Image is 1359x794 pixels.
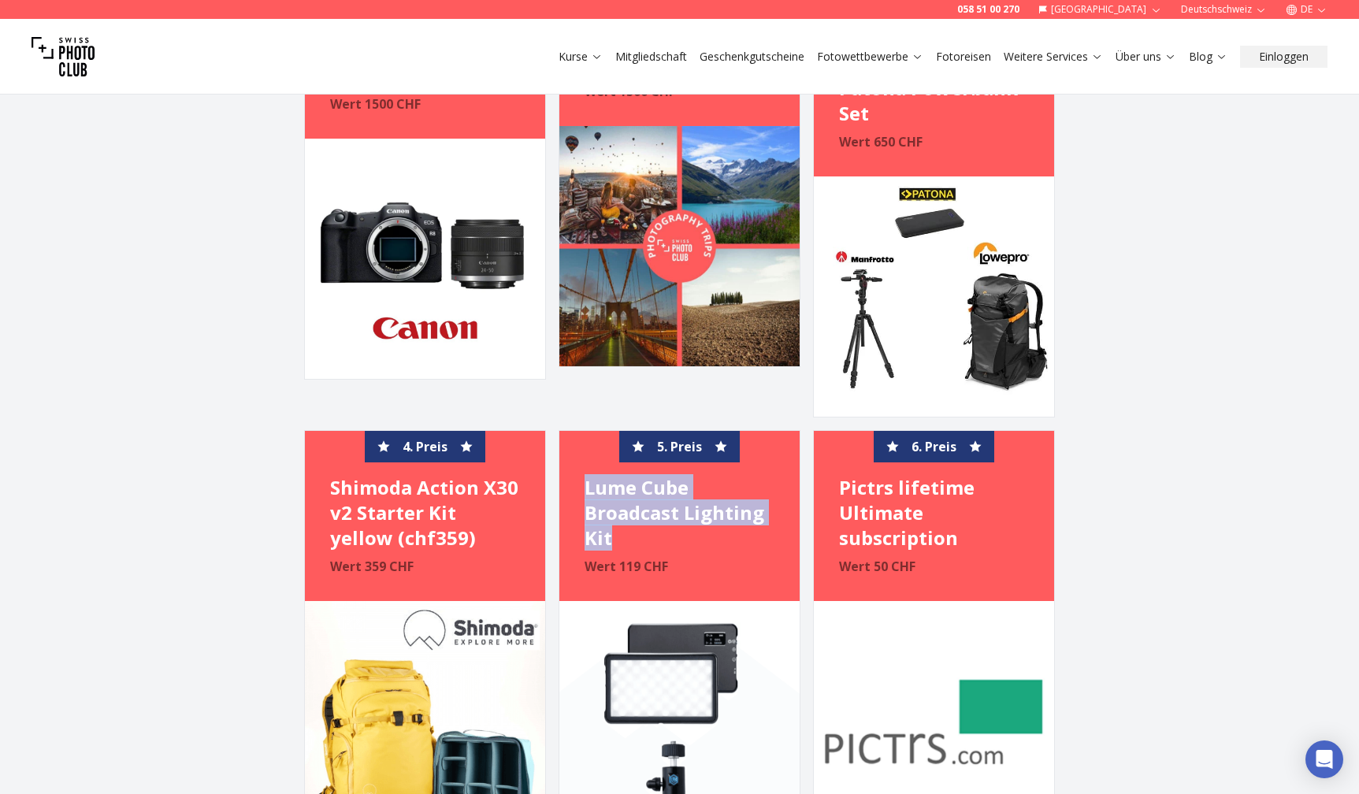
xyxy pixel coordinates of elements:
p: Wert 1500 CHF [330,95,520,113]
img: Swiss photo club [32,25,95,88]
span: 5. Preis [657,437,702,456]
a: Weitere Services [1004,49,1103,65]
p: Wert 50 CHF [839,557,1029,576]
button: Geschenkgutscheine [693,46,811,68]
div: Open Intercom Messenger [1305,740,1343,778]
img: Gift voucher for SPC Photo Tour [559,126,800,366]
button: Fotoreisen [930,46,997,68]
a: Kurse [559,49,603,65]
a: Geschenkgutscheine [700,49,804,65]
a: Blog [1189,49,1227,65]
a: Über uns [1116,49,1176,65]
button: Kurse [552,46,609,68]
p: Wert 119 CHF [585,557,774,576]
img: Lowepro Photosport BP, Manfrotto Tripod, Patona Powerbank Set [814,176,1054,417]
h4: Shimoda Action X30 v2 Starter Kit yellow (chf359) [330,475,520,551]
button: Fotowettbewerbe [811,46,930,68]
a: Fotoreisen [936,49,991,65]
h4: Lume Cube Broadcast Lighting Kit [585,475,774,551]
p: Wert 359 CHF [330,557,520,576]
img: Canon EOS R8 + RF 24-50mm F4.5-6.3 IS STM Lens [305,139,545,379]
button: Über uns [1109,46,1183,68]
a: 058 51 00 270 [957,3,1019,16]
button: Mitgliedschaft [609,46,693,68]
button: Weitere Services [997,46,1109,68]
button: Blog [1183,46,1234,68]
button: Einloggen [1240,46,1327,68]
span: 4. Preis [403,437,447,456]
h4: Pictrs lifetime Ultimate subscription [839,475,1029,551]
p: Wert 650 CHF [839,132,1029,151]
span: 6. Preis [912,437,956,456]
a: Mitgliedschaft [615,49,687,65]
a: Fotowettbewerbe [817,49,923,65]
